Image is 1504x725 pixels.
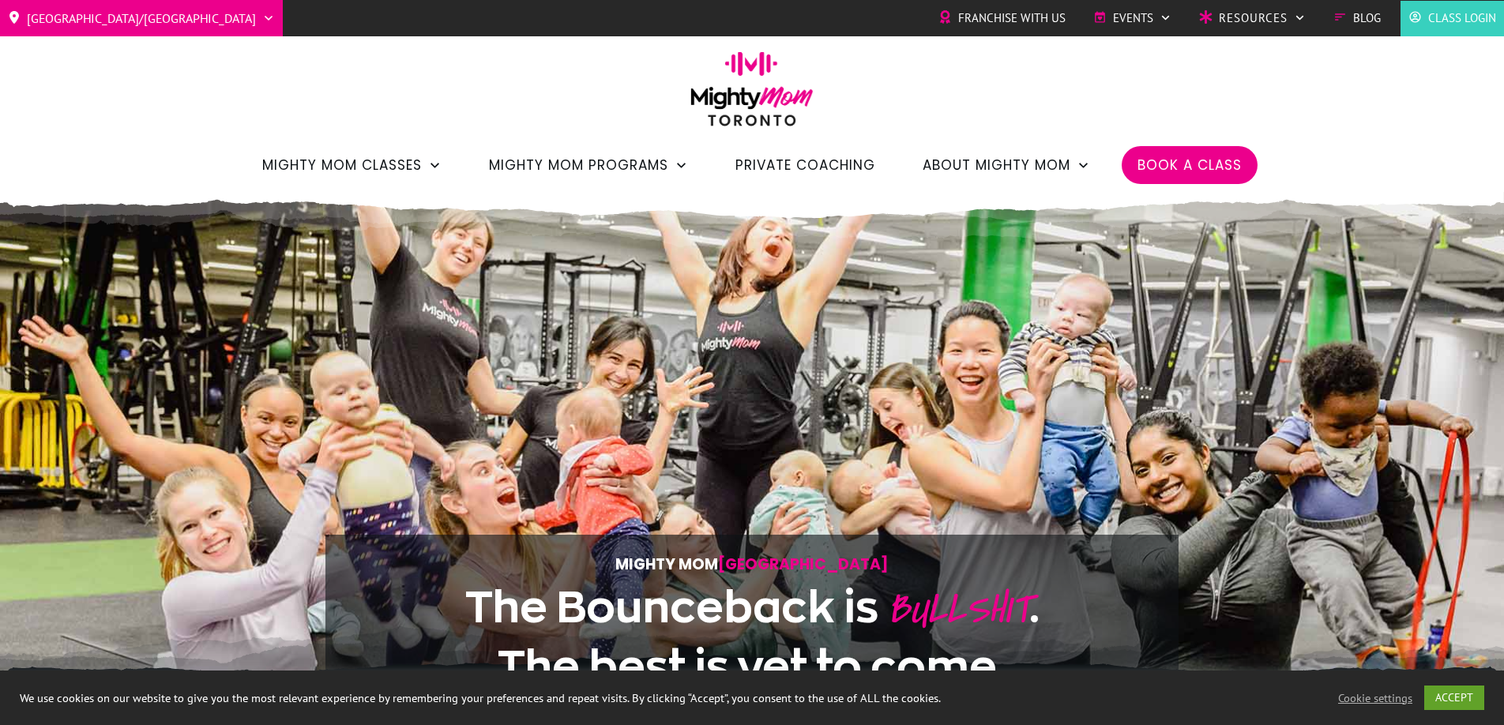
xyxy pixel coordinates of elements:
[1199,6,1306,30] a: Resources
[262,152,422,178] span: Mighty Mom Classes
[1219,6,1288,30] span: Resources
[1333,6,1381,30] a: Blog
[1428,6,1496,30] span: Class Login
[958,6,1066,30] span: Franchise with Us
[1093,6,1171,30] a: Events
[887,580,1029,639] span: BULLSHIT
[498,642,1006,689] span: The best is yet to come.
[1338,691,1412,705] a: Cookie settings
[374,551,1130,577] p: Mighty Mom
[489,152,668,178] span: Mighty Mom Programs
[27,6,256,31] span: [GEOGRAPHIC_DATA]/[GEOGRAPHIC_DATA]
[923,152,1070,178] span: About Mighty Mom
[262,152,442,178] a: Mighty Mom Classes
[735,152,875,178] a: Private Coaching
[1424,686,1484,710] a: ACCEPT
[489,152,688,178] a: Mighty Mom Programs
[20,691,1045,705] div: We use cookies on our website to give you the most relevant experience by remembering your prefer...
[682,51,822,137] img: mightymom-logo-toronto
[938,6,1066,30] a: Franchise with Us
[923,152,1090,178] a: About Mighty Mom
[718,554,889,575] span: [GEOGRAPHIC_DATA]
[1137,152,1242,178] a: Book a Class
[1408,6,1496,30] a: Class Login
[374,579,1130,694] h1: .
[8,6,275,31] a: [GEOGRAPHIC_DATA]/[GEOGRAPHIC_DATA]
[1353,6,1381,30] span: Blog
[465,583,878,630] span: The Bounceback is
[1113,6,1153,30] span: Events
